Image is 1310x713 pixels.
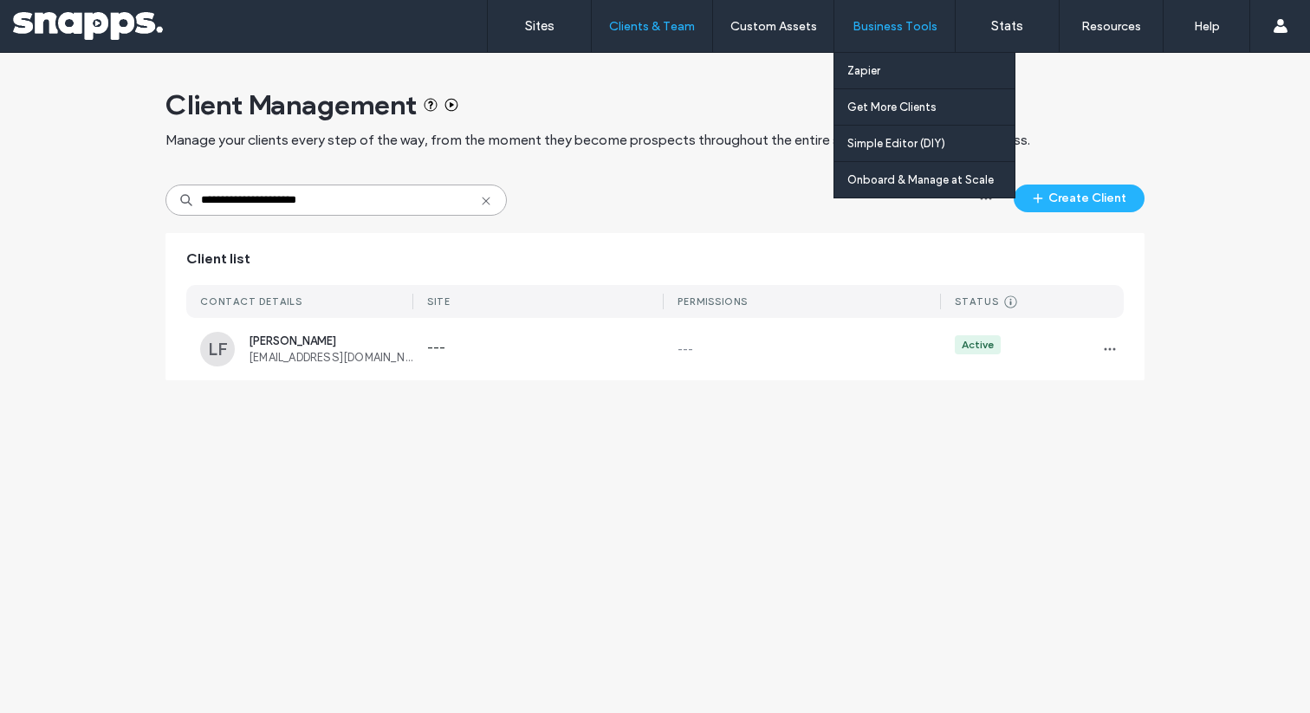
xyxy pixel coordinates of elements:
span: Client Management [165,88,417,122]
div: LF [200,332,235,366]
label: Business Tools [853,19,937,34]
a: Onboard & Manage at Scale [847,162,1015,198]
span: Help [40,12,75,28]
span: [EMAIL_ADDRESS][DOMAIN_NAME] [249,351,413,364]
div: PERMISSIONS [678,295,748,308]
span: Client list [186,250,250,269]
label: Stats [991,18,1023,34]
label: Onboard & Manage at Scale [847,173,994,186]
label: Custom Assets [730,19,817,34]
button: Create Client [1014,185,1145,212]
div: STATUS [955,295,999,308]
label: Resources [1081,19,1141,34]
a: Simple Editor (DIY) [847,126,1015,161]
a: Zapier [847,53,1015,88]
span: [PERSON_NAME] [249,334,413,347]
label: --- [678,343,941,356]
a: Get More Clients [847,89,1015,125]
label: Simple Editor (DIY) [847,137,945,150]
a: LF[PERSON_NAME][EMAIL_ADDRESS][DOMAIN_NAME]------Active [186,318,1124,380]
label: --- [427,340,664,358]
label: Clients & Team [609,19,695,34]
span: Manage your clients every step of the way, from the moment they become prospects throughout the e... [165,131,1030,150]
div: CONTACT DETAILS [200,295,302,308]
div: Active [962,337,994,353]
label: Zapier [847,64,880,77]
div: SITE [427,295,451,308]
label: Get More Clients [847,100,937,113]
label: Help [1194,19,1220,34]
label: Sites [525,18,554,34]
